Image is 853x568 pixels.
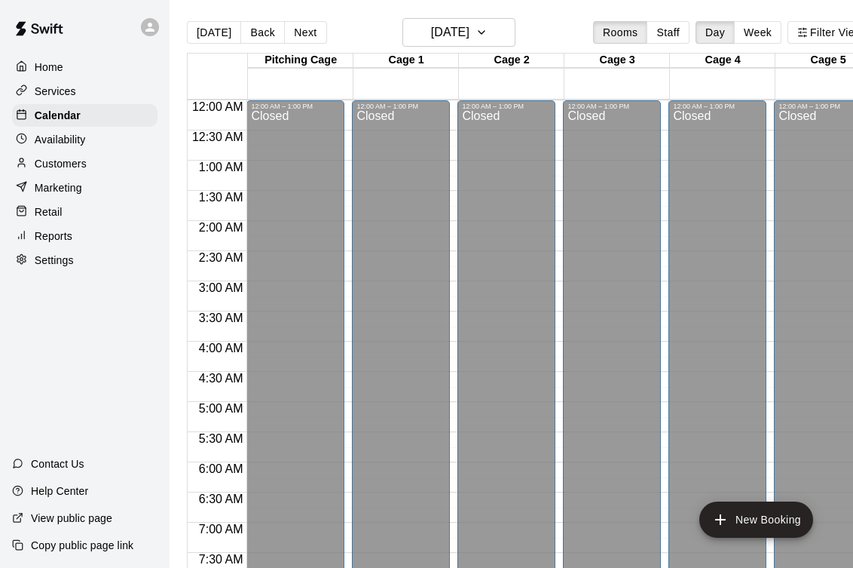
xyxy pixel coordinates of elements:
p: Contact Us [31,456,84,471]
div: 12:00 AM – 1:00 PM [673,103,762,110]
button: Week [734,21,781,44]
button: Next [284,21,326,44]
div: Cage 3 [564,54,670,68]
a: Marketing [12,177,157,199]
span: 6:30 AM [195,493,247,505]
span: 12:30 AM [188,130,247,143]
div: 12:00 AM – 1:00 PM [251,103,340,110]
div: 12:00 AM – 1:00 PM [356,103,445,110]
p: Customers [35,156,87,171]
p: Calendar [35,108,81,123]
span: 12:00 AM [188,100,247,113]
p: Marketing [35,180,82,195]
div: Cage 1 [353,54,459,68]
span: 1:30 AM [195,191,247,204]
a: Services [12,80,157,103]
a: Customers [12,152,157,175]
p: View public page [31,511,112,526]
button: Rooms [593,21,647,44]
span: 7:00 AM [195,523,247,536]
button: Day [696,21,735,44]
p: Reports [35,229,72,244]
span: 4:00 AM [195,342,247,355]
p: Help Center [31,484,88,499]
span: 7:30 AM [195,553,247,566]
a: Settings [12,249,157,272]
div: Pitching Cage [248,54,353,68]
div: Cage 2 [459,54,564,68]
span: 3:00 AM [195,281,247,294]
p: Retail [35,204,63,220]
button: add [699,502,813,538]
a: Calendar [12,104,157,127]
a: Availability [12,128,157,151]
h6: [DATE] [431,22,469,43]
button: [DATE] [187,21,241,44]
span: 5:30 AM [195,432,247,445]
a: Home [12,56,157,78]
p: Home [35,60,63,75]
div: 12:00 AM – 1:00 PM [567,103,656,110]
p: Copy public page link [31,538,133,553]
span: 1:00 AM [195,161,247,173]
div: Cage 4 [670,54,775,68]
a: Retail [12,201,157,223]
span: 5:00 AM [195,402,247,415]
span: 2:00 AM [195,221,247,234]
span: 3:30 AM [195,312,247,324]
span: 2:30 AM [195,251,247,264]
a: Reports [12,225,157,247]
button: Staff [647,21,689,44]
p: Settings [35,253,74,268]
button: [DATE] [402,18,515,47]
button: Back [240,21,285,44]
div: 12:00 AM – 1:00 PM [462,103,551,110]
p: Availability [35,132,86,147]
span: 4:30 AM [195,372,247,385]
span: 6:00 AM [195,462,247,475]
p: Services [35,84,76,99]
